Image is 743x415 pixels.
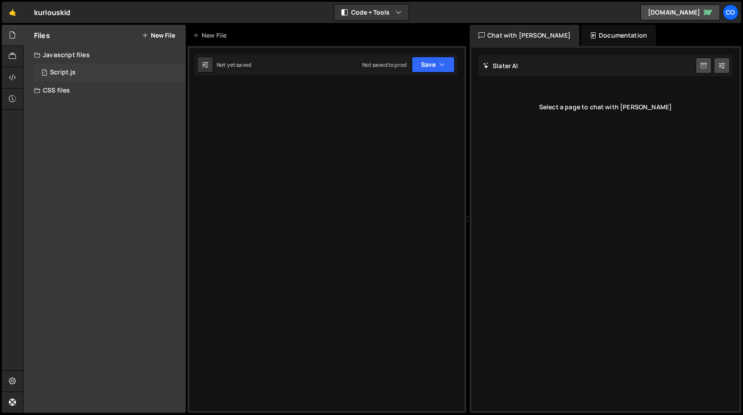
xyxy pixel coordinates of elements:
div: kuriouskid [34,7,71,18]
div: Chat with [PERSON_NAME] [470,25,579,46]
a: Co [723,4,739,20]
div: Script.js [50,69,76,77]
div: New File [193,31,230,40]
div: 16633/45317.js [34,64,186,81]
div: Select a page to chat with [PERSON_NAME] [479,89,732,125]
button: Save [412,57,455,73]
div: Documentation [581,25,656,46]
a: 🤙 [2,2,23,23]
div: Not yet saved [217,61,251,69]
span: 1 [42,70,47,77]
a: [DOMAIN_NAME] [640,4,720,20]
div: Javascript files [23,46,186,64]
h2: Slater AI [483,61,518,70]
button: New File [142,32,175,39]
div: CSS files [23,81,186,99]
button: Code + Tools [334,4,409,20]
h2: Files [34,31,50,40]
div: Not saved to prod [362,61,406,69]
